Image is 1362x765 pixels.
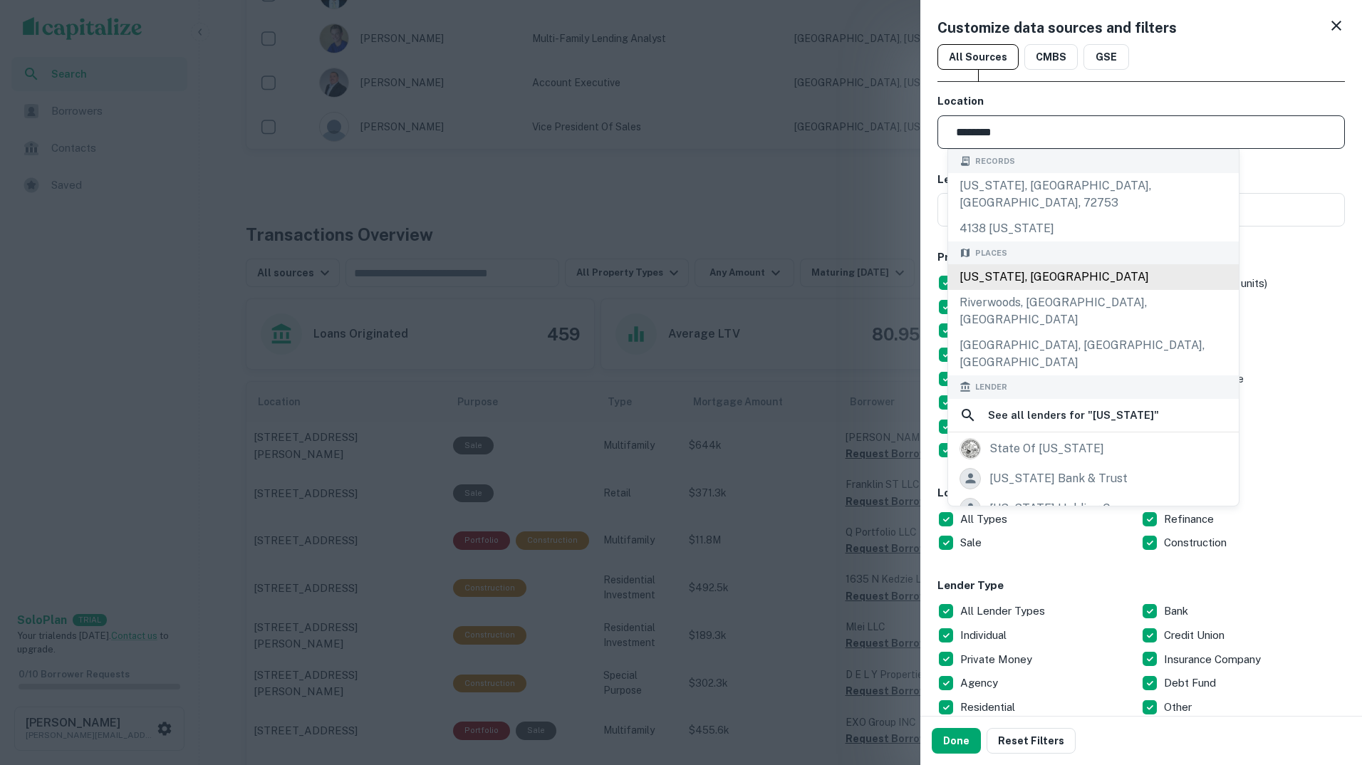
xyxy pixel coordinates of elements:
[937,17,1177,38] h5: Customize data sources and filters
[960,511,1010,528] p: All Types
[937,172,1345,188] h6: Lender Name
[1164,511,1217,528] p: Refinance
[987,728,1076,754] button: Reset Filters
[960,534,984,551] p: Sale
[1164,627,1227,644] p: Credit Union
[960,699,1018,716] p: Residential
[1164,534,1230,551] p: Construction
[1164,699,1195,716] p: Other
[1291,605,1362,674] iframe: Chat Widget
[989,498,1119,519] div: [US_STATE] holding co.
[975,155,1015,167] span: Records
[1083,44,1129,70] button: GSE
[960,651,1035,668] p: Private Money
[960,675,1001,692] p: Agency
[932,728,981,754] button: Done
[1164,651,1264,668] p: Insurance Company
[975,247,1007,259] span: Places
[948,494,1239,524] a: [US_STATE] holding co.
[937,485,1345,501] h6: Loan Purpose
[937,44,1019,70] button: All Sources
[960,439,980,459] img: picture
[948,434,1239,464] a: state of [US_STATE]
[1164,675,1219,692] p: Debt Fund
[937,93,1345,110] h6: Location
[975,381,1007,393] span: Lender
[960,603,1048,620] p: All Lender Types
[948,173,1239,216] div: [US_STATE], [GEOGRAPHIC_DATA], [GEOGRAPHIC_DATA], 72753
[989,438,1104,459] div: state of [US_STATE]
[1164,603,1191,620] p: Bank
[948,333,1239,375] div: [GEOGRAPHIC_DATA], [GEOGRAPHIC_DATA], [GEOGRAPHIC_DATA]
[937,249,1345,266] h6: Property Types
[937,578,1345,594] h6: Lender Type
[948,216,1239,241] div: 4138 [US_STATE]
[988,407,1159,424] h6: See all lenders for " [US_STATE] "
[948,290,1239,333] div: Riverwoods, [GEOGRAPHIC_DATA], [GEOGRAPHIC_DATA]
[948,264,1239,290] div: [US_STATE], [GEOGRAPHIC_DATA]
[960,627,1009,644] p: Individual
[948,464,1239,494] a: [US_STATE] bank & trust
[1024,44,1078,70] button: CMBS
[989,468,1128,489] div: [US_STATE] bank & trust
